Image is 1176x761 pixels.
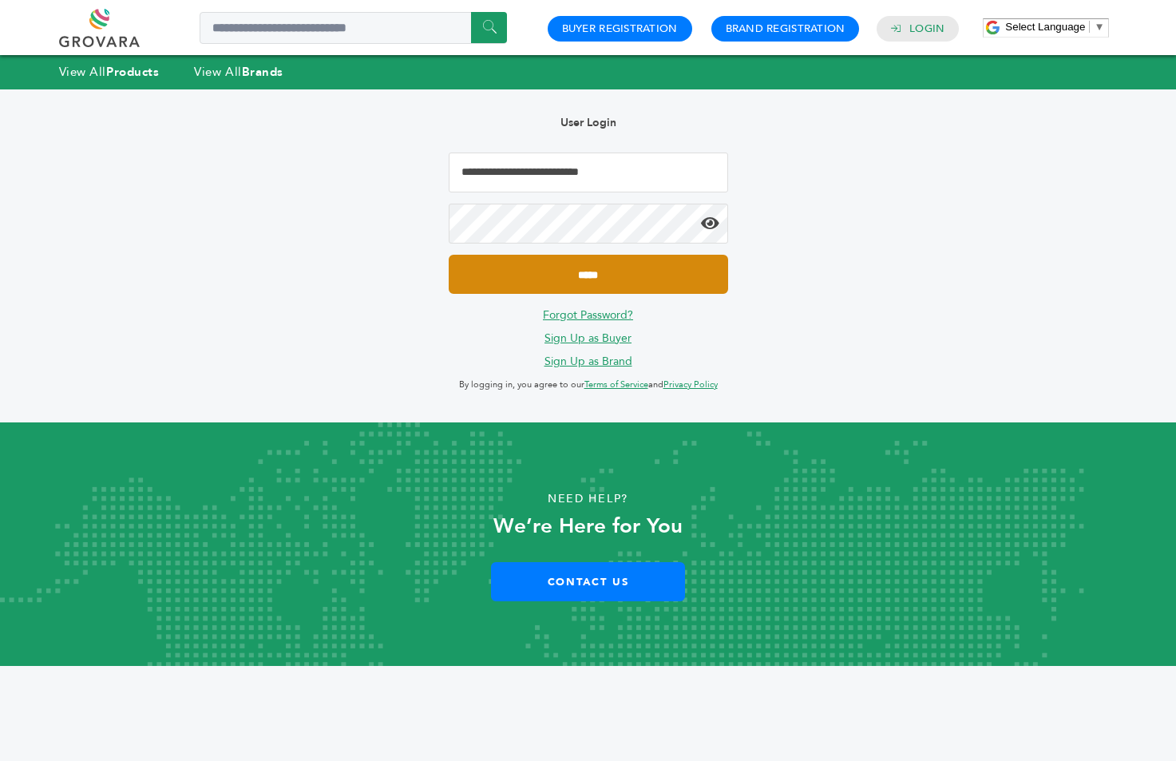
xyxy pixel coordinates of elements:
strong: We’re Here for You [493,512,683,541]
input: Email Address [449,153,728,192]
a: Brand Registration [726,22,845,36]
input: Search a product or brand... [200,12,507,44]
a: Privacy Policy [663,379,718,390]
p: By logging in, you agree to our and [449,375,728,394]
a: Contact Us [491,562,685,601]
a: Login [909,22,944,36]
strong: Brands [242,64,283,80]
span: Select Language [1005,21,1085,33]
a: View AllProducts [59,64,160,80]
a: Forgot Password? [543,307,633,323]
strong: Products [106,64,159,80]
p: Need Help? [59,487,1118,511]
a: Sign Up as Buyer [544,331,632,346]
b: User Login [560,115,616,130]
a: Terms of Service [584,379,648,390]
a: Buyer Registration [562,22,678,36]
a: View AllBrands [194,64,283,80]
a: Select Language​ [1005,21,1104,33]
a: Sign Up as Brand [544,354,632,369]
span: ▼ [1094,21,1104,33]
input: Password [449,204,728,244]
